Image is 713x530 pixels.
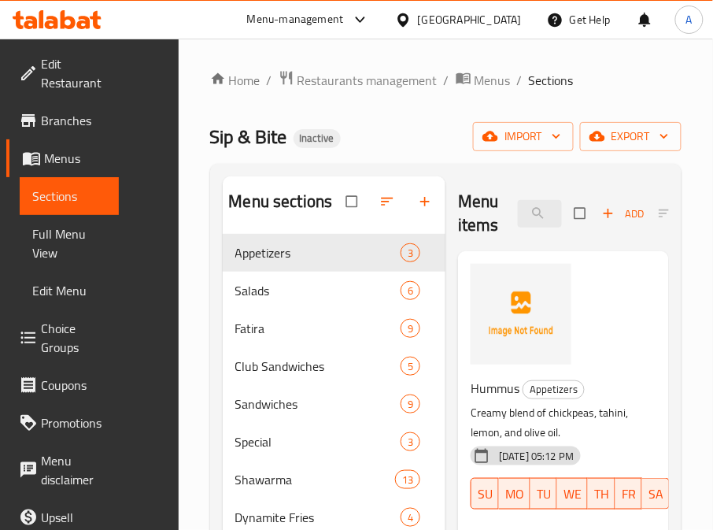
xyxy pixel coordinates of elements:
[602,205,645,223] span: Add
[20,177,119,215] a: Sections
[32,281,106,300] span: Edit Menu
[44,149,106,168] span: Menus
[41,111,106,130] span: Branches
[337,187,370,217] span: Select all sections
[247,10,344,29] div: Menu-management
[537,483,551,506] span: TU
[401,508,420,527] div: items
[401,357,420,376] div: items
[517,71,523,90] li: /
[370,184,408,219] span: Sort sections
[235,281,401,300] span: Salads
[401,284,419,298] span: 6
[235,432,401,451] span: Special
[580,122,682,151] button: export
[478,483,493,506] span: SU
[235,395,401,413] span: Sandwiches
[401,321,419,336] span: 9
[444,71,449,90] li: /
[6,45,119,102] a: Edit Restaurant
[223,461,446,498] div: Shawarma13
[235,470,395,489] span: Shawarma
[557,478,588,510] button: WE
[396,473,419,487] span: 13
[41,376,106,395] span: Coupons
[41,413,106,432] span: Promotions
[32,224,106,262] span: Full Menu View
[418,11,522,28] div: [GEOGRAPHIC_DATA]
[563,483,582,506] span: WE
[642,478,670,510] button: SA
[294,132,341,145] span: Inactive
[210,70,682,91] nav: breadcrumb
[223,347,446,385] div: Club Sandwiches5
[401,246,419,261] span: 3
[471,478,499,510] button: SU
[235,357,401,376] span: Club Sandwiches
[408,184,445,219] button: Add section
[395,470,420,489] div: items
[223,272,446,309] div: Salads6
[458,190,499,237] h2: Menu items
[223,234,446,272] div: Appetizers3
[598,202,648,226] button: Add
[401,395,420,413] div: items
[588,478,615,510] button: TH
[401,359,419,374] span: 5
[32,187,106,206] span: Sections
[529,71,574,90] span: Sections
[6,139,119,177] a: Menus
[505,483,524,506] span: MO
[41,54,106,92] span: Edit Restaurant
[6,366,119,404] a: Coupons
[530,478,557,510] button: TU
[598,202,648,226] span: Add item
[593,127,669,146] span: export
[622,483,636,506] span: FR
[565,198,598,228] span: Select section
[401,510,419,525] span: 4
[615,478,642,510] button: FR
[6,309,119,366] a: Choice Groups
[648,483,663,506] span: SA
[518,200,562,228] input: search
[279,70,438,91] a: Restaurants management
[499,478,530,510] button: MO
[297,71,438,90] span: Restaurants management
[456,70,511,91] a: Menus
[486,127,561,146] span: import
[594,483,609,506] span: TH
[223,385,446,423] div: Sandwiches9
[6,404,119,442] a: Promotions
[210,119,287,154] span: Sip & Bite
[235,508,401,527] span: Dynamite Fries
[401,432,420,451] div: items
[471,403,644,443] p: Creamy blend of chickpeas, tahini, lemon, and olive oil.
[471,264,571,365] img: Hummus
[41,319,106,357] span: Choice Groups
[41,508,106,527] span: Upsell
[267,71,272,90] li: /
[401,435,419,450] span: 3
[210,71,260,90] a: Home
[223,423,446,461] div: Special3
[235,319,401,338] span: Fatira
[401,319,420,338] div: items
[401,397,419,412] span: 9
[493,449,580,464] span: [DATE] 05:12 PM
[20,215,119,272] a: Full Menu View
[401,281,420,300] div: items
[6,102,119,139] a: Branches
[473,122,574,151] button: import
[475,71,511,90] span: Menus
[20,272,119,309] a: Edit Menu
[235,243,401,262] span: Appetizers
[471,376,519,400] span: Hummus
[686,11,693,28] span: A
